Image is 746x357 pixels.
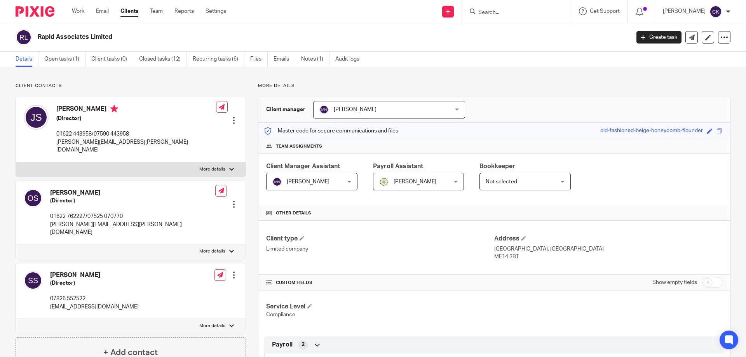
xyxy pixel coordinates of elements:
[50,279,139,287] h5: (Director)
[266,280,494,286] h4: CUSTOM FIELDS
[56,115,216,122] h5: (Director)
[206,7,226,15] a: Settings
[199,166,225,172] p: More details
[16,83,246,89] p: Client contacts
[479,163,515,169] span: Bookkeeper
[139,52,187,67] a: Closed tasks (12)
[258,83,730,89] p: More details
[250,52,268,67] a: Files
[110,105,118,113] i: Primary
[302,341,305,348] span: 2
[276,143,322,150] span: Team assignments
[24,189,42,207] img: svg%3E
[486,179,517,185] span: Not selected
[50,295,139,303] p: 07826 552522
[50,189,215,197] h4: [PERSON_NAME]
[266,163,340,169] span: Client Manager Assistant
[56,130,216,138] p: 01622 443958/07590 443958
[266,106,305,113] h3: Client manager
[494,245,722,253] p: [GEOGRAPHIC_DATA], [GEOGRAPHIC_DATA]
[334,107,376,112] span: [PERSON_NAME]
[264,127,398,135] p: Master code for secure communications and files
[663,7,706,15] p: [PERSON_NAME]
[56,138,216,154] p: [PERSON_NAME][EMAIL_ADDRESS][PERSON_NAME][DOMAIN_NAME]
[50,197,215,205] h5: (Director)
[16,29,32,45] img: svg%3E
[266,245,494,253] p: Limited company
[373,163,423,169] span: Payroll Assistant
[652,279,697,286] label: Show empty fields
[24,105,49,130] img: svg%3E
[335,52,365,67] a: Audit logs
[266,235,494,243] h4: Client type
[50,303,139,311] p: [EMAIL_ADDRESS][DOMAIN_NAME]
[38,33,507,41] h2: Rapid Associates Limited
[96,7,109,15] a: Email
[272,177,282,186] img: svg%3E
[120,7,138,15] a: Clients
[174,7,194,15] a: Reports
[199,248,225,254] p: More details
[494,235,722,243] h4: Address
[274,52,295,67] a: Emails
[72,7,84,15] a: Work
[266,312,295,317] span: Compliance
[16,52,38,67] a: Details
[379,177,389,186] img: Capture2.PNG
[150,7,163,15] a: Team
[50,221,215,237] p: [PERSON_NAME][EMAIL_ADDRESS][PERSON_NAME][DOMAIN_NAME]
[301,52,329,67] a: Notes (1)
[319,105,329,114] img: svg%3E
[709,5,722,18] img: svg%3E
[394,179,436,185] span: [PERSON_NAME]
[56,105,216,115] h4: [PERSON_NAME]
[44,52,85,67] a: Open tasks (1)
[16,6,54,17] img: Pixie
[494,253,722,261] p: ME14 3BT
[266,303,494,311] h4: Service Level
[287,179,329,185] span: [PERSON_NAME]
[91,52,133,67] a: Client tasks (0)
[590,9,620,14] span: Get Support
[50,212,215,220] p: 01622 762227/07525 070770
[276,210,311,216] span: Other details
[193,52,244,67] a: Recurring tasks (6)
[636,31,682,44] a: Create task
[478,9,547,16] input: Search
[600,127,703,136] div: old-fashioned-beige-honeycomb-flounder
[272,341,293,349] span: Payroll
[24,271,42,290] img: svg%3E
[199,323,225,329] p: More details
[50,271,139,279] h4: [PERSON_NAME]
